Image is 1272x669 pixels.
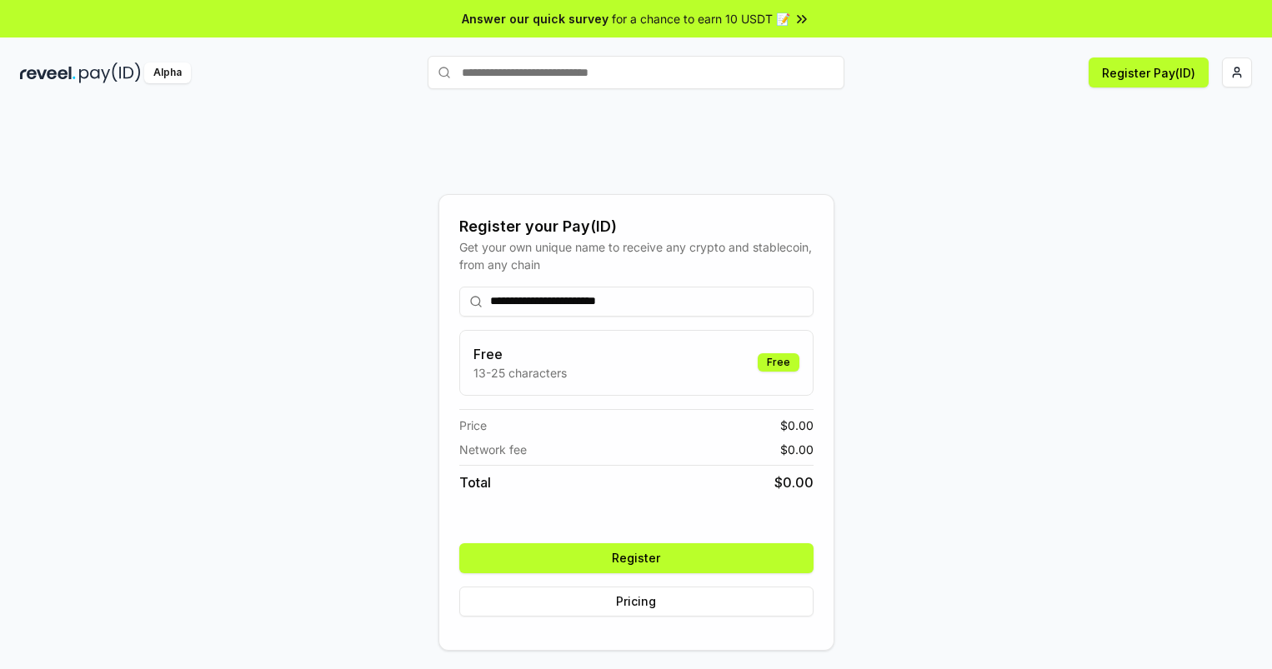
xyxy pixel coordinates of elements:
[780,417,814,434] span: $ 0.00
[459,417,487,434] span: Price
[459,543,814,573] button: Register
[459,587,814,617] button: Pricing
[774,472,814,492] span: $ 0.00
[459,441,527,458] span: Network fee
[144,62,191,83] div: Alpha
[459,215,814,238] div: Register your Pay(ID)
[459,238,814,273] div: Get your own unique name to receive any crypto and stablecoin, from any chain
[20,62,76,83] img: reveel_dark
[1089,57,1209,87] button: Register Pay(ID)
[612,10,790,27] span: for a chance to earn 10 USDT 📝
[780,441,814,458] span: $ 0.00
[459,472,491,492] span: Total
[462,10,608,27] span: Answer our quick survey
[79,62,141,83] img: pay_id
[758,353,799,372] div: Free
[473,364,567,382] p: 13-25 characters
[473,344,567,364] h3: Free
